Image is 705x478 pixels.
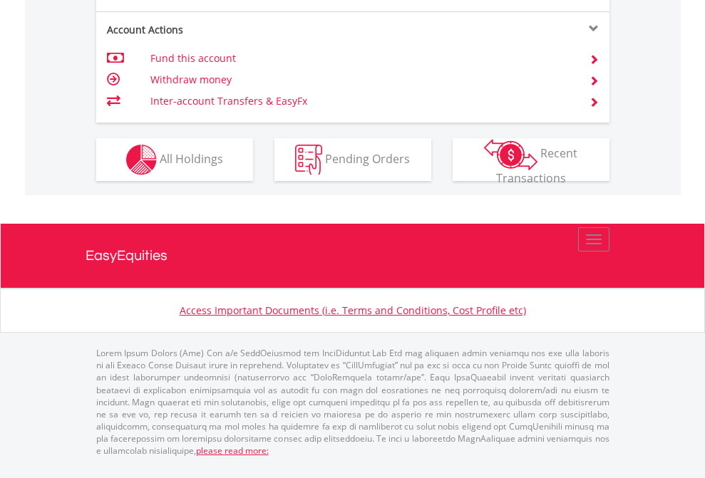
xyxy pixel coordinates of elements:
[150,69,572,90] td: Withdraw money
[196,445,269,457] a: please read more:
[150,48,572,69] td: Fund this account
[160,150,223,166] span: All Holdings
[295,145,322,175] img: pending_instructions-wht.png
[484,139,537,170] img: transactions-zar-wht.png
[86,224,620,288] a: EasyEquities
[96,138,253,181] button: All Holdings
[126,145,157,175] img: holdings-wht.png
[96,23,353,37] div: Account Actions
[180,303,526,317] a: Access Important Documents (i.e. Terms and Conditions, Cost Profile etc)
[150,90,572,112] td: Inter-account Transfers & EasyFx
[96,347,609,457] p: Lorem Ipsum Dolors (Ame) Con a/e SeddOeiusmod tem InciDiduntut Lab Etd mag aliquaen admin veniamq...
[274,138,431,181] button: Pending Orders
[453,138,609,181] button: Recent Transactions
[325,150,410,166] span: Pending Orders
